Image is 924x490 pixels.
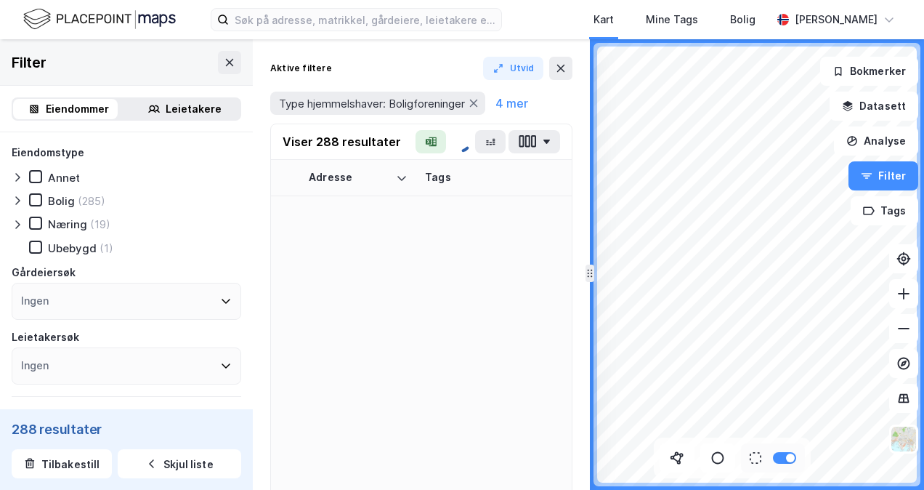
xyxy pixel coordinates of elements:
div: Mine Tags [646,11,698,28]
img: logo.f888ab2527a4732fd821a326f86c7f29.svg [23,7,176,32]
div: Bolig [730,11,755,28]
div: Kart [593,11,614,28]
iframe: Chat Widget [851,420,924,490]
div: [PERSON_NAME] [795,11,878,28]
input: Søk på adresse, matrikkel, gårdeiere, leietakere eller personer [229,9,501,31]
